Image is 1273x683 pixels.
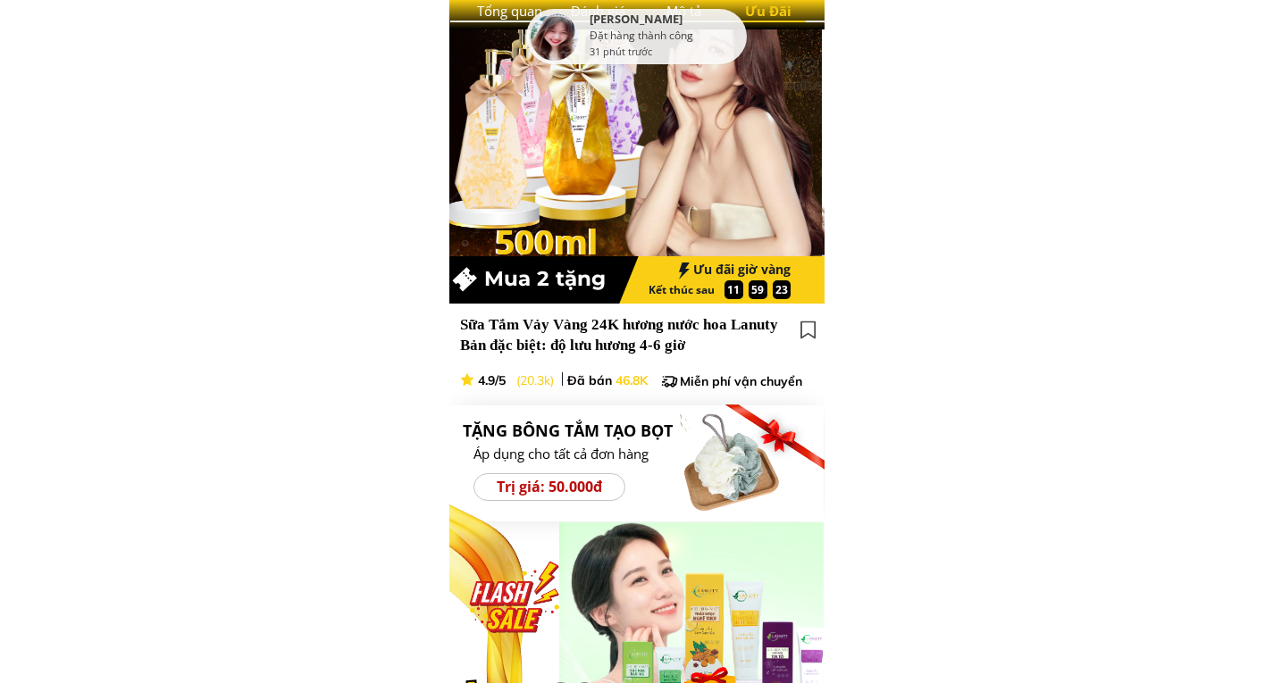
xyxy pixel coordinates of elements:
h3: Mua 2 tặng 3 [484,262,624,329]
div: Đặt hàng thành công [590,29,743,44]
h3: (20.3k) [516,372,562,390]
h3: Trị giá: 50.000đ [482,476,618,499]
span: 46.8K [616,372,648,388]
h3: Miễn phí vận chuyển [680,373,824,391]
h1: 500ml [496,214,604,269]
div: 31 phút trước [590,44,652,60]
div: TẶNG BÔNG TẮM TẠO BỌT [463,421,694,441]
h3: Ưu đãi giờ vàng [660,262,791,278]
span: Sữa Tắm Vảy Vàng 24K hương nước hoa Lanuty Bản đặc biệt: độ lưu hương 4-6 giờ [460,316,778,354]
div: Áp dụng cho tất cả đơn hàng [473,446,667,462]
h1: 500ml [494,214,624,269]
h3: 4.9/5 [478,372,528,390]
h3: : [760,281,768,298]
span: Đã bán [567,372,612,388]
h3: Kết thúc sau [649,281,721,298]
h3: : [736,280,744,297]
div: [PERSON_NAME] [590,13,743,29]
